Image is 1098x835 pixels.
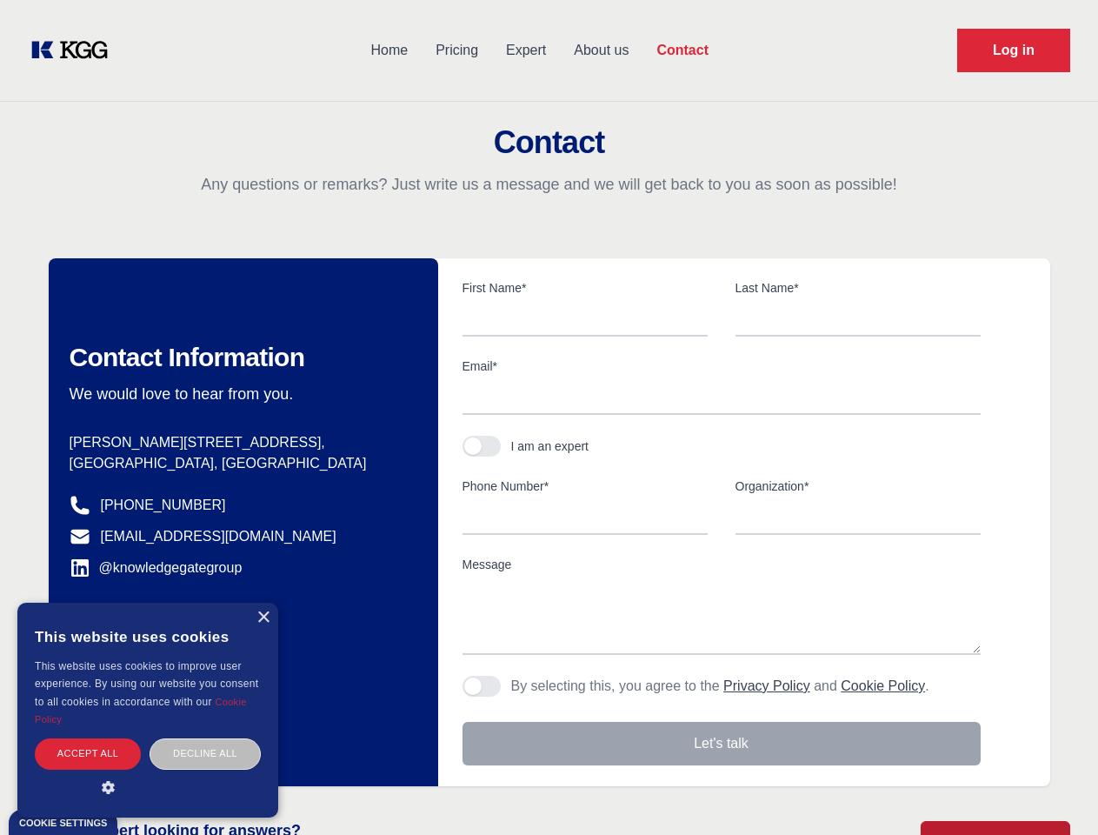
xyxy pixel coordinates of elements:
[1011,751,1098,835] iframe: Chat Widget
[35,616,261,658] div: This website uses cookies
[21,125,1077,160] h2: Contact
[70,453,410,474] p: [GEOGRAPHIC_DATA], [GEOGRAPHIC_DATA]
[492,28,560,73] a: Expert
[841,678,925,693] a: Cookie Policy
[723,678,810,693] a: Privacy Policy
[422,28,492,73] a: Pricing
[19,818,107,828] div: Cookie settings
[735,478,981,495] label: Organization*
[70,384,410,404] p: We would love to hear from you.
[356,28,422,73] a: Home
[35,697,247,725] a: Cookie Policy
[70,342,410,373] h2: Contact Information
[150,738,261,769] div: Decline all
[35,660,258,708] span: This website uses cookies to improve user experience. By using our website you consent to all coo...
[101,495,226,516] a: [PHONE_NUMBER]
[70,432,410,453] p: [PERSON_NAME][STREET_ADDRESS],
[28,37,122,64] a: KOL Knowledge Platform: Talk to Key External Experts (KEE)
[462,357,981,375] label: Email*
[735,279,981,297] label: Last Name*
[35,738,141,769] div: Accept all
[21,174,1077,195] p: Any questions or remarks? Just write us a message and we will get back to you as soon as possible!
[511,676,929,697] p: By selecting this, you agree to the and .
[511,438,589,455] div: I am an expert
[462,556,981,573] label: Message
[560,28,642,73] a: About us
[642,28,722,73] a: Contact
[462,279,708,297] label: First Name*
[70,558,243,578] a: @knowledgegategroup
[256,611,270,625] div: Close
[957,29,1070,72] a: Request Demo
[462,478,708,495] label: Phone Number*
[101,526,336,547] a: [EMAIL_ADDRESS][DOMAIN_NAME]
[462,722,981,765] button: Let's talk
